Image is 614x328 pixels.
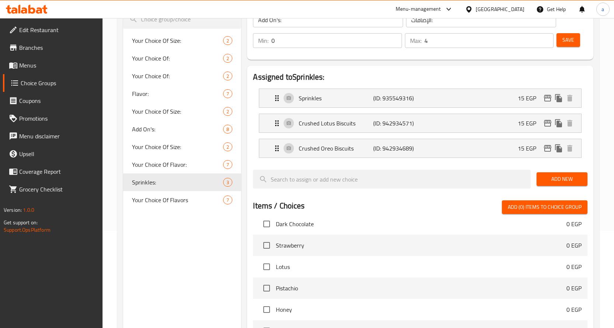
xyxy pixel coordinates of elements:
div: Choices [223,89,232,98]
span: Select choice [259,259,274,275]
span: Add New [542,175,582,184]
span: Get support on: [4,218,38,227]
span: Select choice [259,216,274,232]
span: Your Choice Of: [132,72,223,80]
a: Support.OpsPlatform [4,225,51,235]
p: Sprinkles [299,94,373,103]
div: [GEOGRAPHIC_DATA] [476,5,524,13]
div: Choices [223,72,232,80]
a: Upsell [3,145,103,163]
button: edit [542,93,553,104]
div: Sprinkles:3 [123,173,242,191]
span: Edit Restaurant [19,25,97,34]
button: duplicate [553,93,564,104]
div: Choices [223,196,232,204]
span: Choice Groups [21,79,97,87]
span: Your Choice Of: [132,54,223,63]
button: duplicate [553,143,564,154]
input: search [253,170,531,189]
span: Coverage Report [19,167,97,176]
p: Min: [258,36,268,45]
span: Menus [19,61,97,70]
span: Select choice [259,280,274,296]
button: Add (0) items to choice group [502,200,587,214]
p: 0 EGP [566,220,582,228]
a: Coverage Report [3,163,103,180]
div: Choices [223,107,232,116]
span: Branches [19,43,97,52]
a: Promotions [3,110,103,127]
div: Expand [259,139,581,158]
p: (ID: 942934689) [373,144,423,153]
div: Add On's:8 [123,120,242,138]
span: Lotus [276,262,566,271]
a: Branches [3,39,103,56]
button: delete [564,93,575,104]
a: Grocery Checklist [3,180,103,198]
div: Your Choice Of:2 [123,67,242,85]
p: 15 EGP [518,144,542,153]
button: delete [564,143,575,154]
span: 2 [223,108,232,115]
span: Save [562,35,574,45]
button: Save [556,33,580,47]
span: 2 [223,73,232,80]
span: 1.0.0 [23,205,34,215]
p: (ID: 935549316) [373,94,423,103]
span: 7 [223,90,232,97]
input: search [123,10,242,29]
div: Flavor:7 [123,85,242,103]
p: 0 EGP [566,305,582,314]
span: Honey [276,305,566,314]
p: (ID: 942934571) [373,119,423,128]
button: duplicate [553,118,564,129]
span: Your Choice Of Flavors [132,196,223,204]
span: 2 [223,37,232,44]
span: Your Choice Of Flavor: [132,160,223,169]
p: 15 EGP [518,94,542,103]
div: Your Choice Of Flavors7 [123,191,242,209]
button: edit [542,118,553,129]
span: Your Choice Of Size: [132,142,223,151]
span: 8 [223,126,232,133]
p: Crushed Oreo Biscuits [299,144,373,153]
span: Pistachio [276,284,566,293]
div: Your Choice Of Flavor:7 [123,156,242,173]
span: Sprinkles: [132,178,223,187]
span: 3 [223,179,232,186]
div: Your Choice Of Size:2 [123,138,242,156]
p: Max: [410,36,422,45]
button: edit [542,143,553,154]
a: Edit Restaurant [3,21,103,39]
p: 0 EGP [566,262,582,271]
a: Menus [3,56,103,74]
span: Select choice [259,302,274,317]
span: Version: [4,205,22,215]
div: Your Choice Of:2 [123,49,242,67]
p: 15 EGP [518,119,542,128]
span: Menu disclaimer [19,132,97,141]
div: Choices [223,125,232,134]
div: Expand [259,89,581,107]
li: Expand [253,136,587,161]
p: Crushed Lotus Biscuits [299,119,373,128]
span: Your Choice Of Size: [132,107,223,116]
div: Your Choice Of Size:2 [123,103,242,120]
a: Menu disclaimer [3,127,103,145]
span: Add On's: [132,125,223,134]
span: 7 [223,161,232,168]
button: delete [564,118,575,129]
p: 0 EGP [566,284,582,293]
span: 2 [223,55,232,62]
span: Flavor: [132,89,223,98]
div: Choices [223,142,232,151]
span: Coupons [19,96,97,105]
li: Expand [253,111,587,136]
div: Menu-management [396,5,441,14]
span: Dark Chocolate [276,220,566,228]
h2: Assigned to Sprinkles: [253,72,587,83]
p: 0 EGP [566,241,582,250]
div: Expand [259,114,581,132]
span: 7 [223,197,232,204]
span: Add (0) items to choice group [508,203,582,212]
